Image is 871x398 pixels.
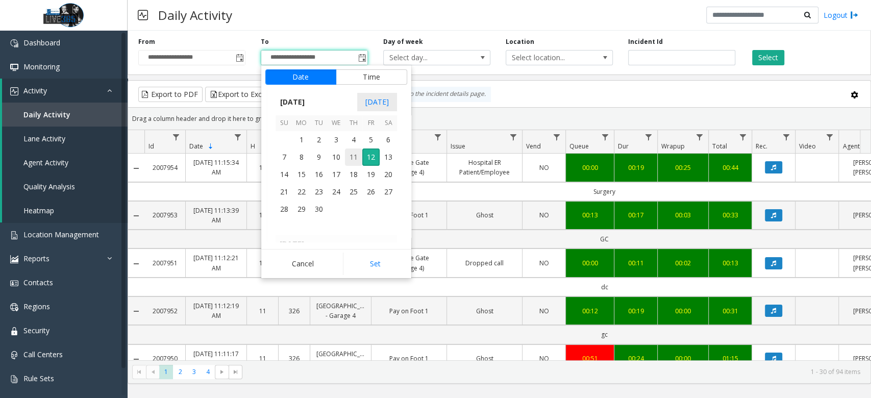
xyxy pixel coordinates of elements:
kendo-pager-info: 1 - 30 of 94 items [248,367,860,376]
td: Thursday, September 4, 2025 [345,131,362,148]
span: 15 [293,166,310,183]
span: Go to the last page [232,368,240,376]
a: Ghost [453,210,516,220]
span: 4 [345,131,362,148]
span: Reports [23,254,49,263]
a: [DATE] 11:12:21 AM [192,253,240,272]
td: Friday, September 5, 2025 [362,131,380,148]
span: 25 [345,183,362,201]
span: Page 1 [159,365,173,379]
a: Wrapup Filter Menu [692,130,706,144]
td: Friday, September 19, 2025 [362,166,380,183]
span: Daily Activity [23,110,70,119]
label: From [138,37,155,46]
a: Vend Filter Menu [550,130,563,144]
td: Saturday, September 27, 2025 [380,183,397,201]
a: 01:15 [715,354,745,363]
span: 16 [310,166,328,183]
a: Pay on Foot 1 [378,306,440,316]
img: 'icon' [10,39,18,47]
td: Tuesday, September 9, 2025 [310,148,328,166]
a: Lane Activity [2,127,128,151]
th: Sa [380,115,397,131]
a: 00:31 [715,306,745,316]
td: Saturday, September 6, 2025 [380,131,397,148]
div: 00:19 [620,163,651,172]
span: Monitoring [23,62,60,71]
span: 19 [362,166,380,183]
td: Monday, September 29, 2025 [293,201,310,218]
img: logout [850,10,858,20]
a: Queue Filter Menu [598,130,612,144]
button: Time tab [336,69,407,85]
span: Wrapup [661,142,685,151]
a: 00:11 [620,258,651,268]
a: 00:24 [620,354,651,363]
span: Regions [23,302,50,311]
label: To [261,37,269,46]
span: 3 [328,131,345,148]
img: pageIcon [138,3,148,28]
span: 23 [310,183,328,201]
label: Location [506,37,534,46]
div: Drag a column header and drop it here to group by that column [128,110,870,128]
span: 12 [362,148,380,166]
a: Ghost [453,306,516,316]
a: Logout [824,10,858,20]
a: 2007953 [151,210,179,220]
a: Daily Activity [2,103,128,127]
button: Export to PDF [138,87,203,102]
span: Issue [451,142,465,151]
span: NO [539,259,549,267]
th: We [328,115,345,131]
a: 00:19 [620,306,651,316]
span: Rule Sets [23,374,54,383]
span: 10 [328,148,345,166]
a: 2007950 [151,354,179,363]
span: Go to the next page [215,365,229,379]
div: 00:13 [572,210,608,220]
img: 'icon' [10,375,18,383]
img: 'icon' [10,279,18,287]
span: 27 [380,183,397,201]
a: 00:00 [572,258,608,268]
a: Heatmap [2,198,128,222]
a: Hospital ER Patient/Employee [453,158,516,177]
a: 00:12 [572,306,608,316]
a: [GEOGRAPHIC_DATA] - Garage 4 [316,349,365,368]
a: NO [529,258,559,268]
th: Fr [362,115,380,131]
td: Monday, September 22, 2025 [293,183,310,201]
a: Dropped call [453,258,516,268]
span: Queue [569,142,589,151]
span: 24 [328,183,345,201]
span: 18 [345,166,362,183]
div: 00:17 [620,210,651,220]
a: 00:25 [664,163,702,172]
div: 00:02 [664,258,702,268]
span: NO [539,354,549,363]
img: 'icon' [10,87,18,95]
span: Rec. [756,142,767,151]
a: Collapse Details [128,164,144,172]
a: NO [529,210,559,220]
span: Video [799,142,816,151]
img: 'icon' [10,63,18,71]
span: Page 4 [201,365,215,379]
th: Su [276,115,293,131]
div: 00:44 [715,163,745,172]
a: [DATE] 11:11:17 AM [192,349,240,368]
td: Wednesday, September 17, 2025 [328,166,345,183]
td: Monday, September 15, 2025 [293,166,310,183]
td: Thursday, September 11, 2025 [345,148,362,166]
div: 00:00 [572,163,608,172]
td: Sunday, September 7, 2025 [276,148,293,166]
span: 30 [310,201,328,218]
a: Collapse Details [128,355,144,363]
span: NO [539,307,549,315]
span: Agent [842,142,859,151]
span: Dur [618,142,629,151]
a: 326 [285,354,304,363]
span: Call Centers [23,350,63,359]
